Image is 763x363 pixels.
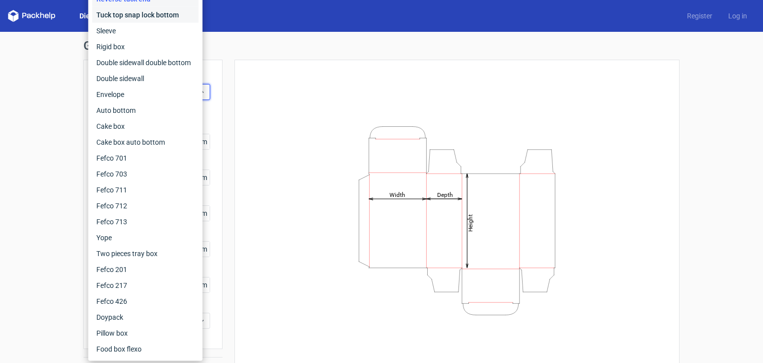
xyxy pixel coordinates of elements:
div: Fefco 711 [92,182,199,198]
div: Fefco 712 [92,198,199,214]
a: Register [679,11,720,21]
div: Envelope [92,87,199,102]
div: Fefco 703 [92,166,199,182]
div: Fefco 201 [92,262,199,277]
div: Double sidewall [92,71,199,87]
div: Fefco 713 [92,214,199,230]
div: Fefco 701 [92,150,199,166]
h1: Generate new dieline [83,40,680,52]
div: Double sidewall double bottom [92,55,199,71]
a: Dielines [72,11,113,21]
div: Fefco 426 [92,293,199,309]
div: Rigid box [92,39,199,55]
div: Fefco 217 [92,277,199,293]
div: Food box flexo [92,341,199,357]
div: Auto bottom [92,102,199,118]
div: Cake box [92,118,199,134]
tspan: Height [467,214,474,231]
div: Yope [92,230,199,246]
div: Cake box auto bottom [92,134,199,150]
div: Two pieces tray box [92,246,199,262]
div: Sleeve [92,23,199,39]
tspan: Depth [437,191,453,198]
div: Doypack [92,309,199,325]
div: Pillow box [92,325,199,341]
a: Log in [720,11,755,21]
tspan: Width [389,191,405,198]
div: Tuck top snap lock bottom [92,7,199,23]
